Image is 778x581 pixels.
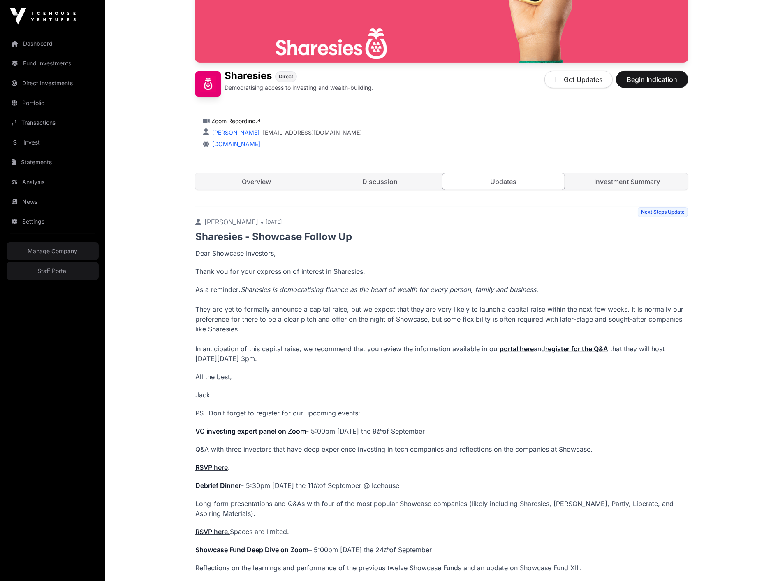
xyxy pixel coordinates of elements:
[195,427,306,435] strong: VC investing expert panel on Zoom
[638,207,688,217] span: Next Steps Update
[195,527,230,536] a: RSVP here.
[7,153,99,171] a: Statements
[195,481,688,490] p: - 5:30pm [DATE] the 11 of September @ Icehouse
[195,408,688,418] p: PS- Don’t forget to register for our upcoming events:
[7,35,99,53] a: Dashboard
[195,545,688,555] p: – 5:00pm [DATE] the 24 of September
[263,128,362,137] a: [EMAIL_ADDRESS][DOMAIN_NAME]
[377,427,382,435] em: th
[313,481,319,490] em: th
[7,74,99,92] a: Direct Investments
[195,527,688,537] p: Spaces are limited.
[195,230,688,243] p: Sharesies - Showcase Follow Up
[500,345,534,353] a: portal here
[195,390,688,400] p: Jack
[195,173,317,190] a: Overview
[225,71,272,82] h1: Sharesies
[211,129,259,136] a: [PERSON_NAME]
[195,546,308,554] strong: Showcase Fund Deep Dive on Zoom
[195,285,688,364] p: As a reminder: They are yet to formally announce a capital raise, but we expect that they are ver...
[7,133,99,152] a: Invest
[319,173,441,190] a: Discussion
[7,114,99,132] a: Transactions
[195,481,241,490] strong: Debrief Dinner
[10,8,76,25] img: Icehouse Ventures Logo
[241,285,538,294] em: Sharesies is democratising finance as the heart of wealth for every person, family and business.
[7,193,99,211] a: News
[195,563,688,573] p: Reflections on the learnings and performance of the previous twelve Showcase Funds and an update ...
[442,173,565,190] a: Updates
[544,71,613,88] button: Get Updates
[195,173,688,190] nav: Tabs
[195,463,228,471] a: RSVP here
[209,140,260,147] a: [DOMAIN_NAME]
[225,84,373,92] p: Democratising access to investing and wealth-building.
[616,71,688,88] button: Begin Indication
[7,173,99,191] a: Analysis
[195,248,688,258] p: Dear Showcase Investors,
[195,426,688,436] p: - 5:00pm [DATE] the 9 of September
[266,219,282,225] span: [DATE]
[7,242,99,260] a: Manage Company
[616,79,688,87] a: Begin Indication
[7,54,99,72] a: Fund Investments
[7,212,99,231] a: Settings
[566,173,688,190] a: Investment Summary
[545,345,608,353] a: register for the Q&A
[195,71,221,97] img: Sharesies
[626,75,678,84] span: Begin Indication
[384,546,389,554] em: th
[195,266,688,276] p: Thank you for your expression of interest in Sharesies.
[195,372,688,382] p: All the best,
[195,462,688,472] p: .
[7,94,99,112] a: Portfolio
[195,499,688,518] p: Long-form presentations and Q&As with four of the most popular Showcase companies (likely includi...
[279,73,293,80] span: Direct
[211,117,260,124] a: Zoom Recording
[7,262,99,280] a: Staff Portal
[737,541,778,581] iframe: Chat Widget
[195,217,264,227] p: [PERSON_NAME] •
[195,444,688,454] p: Q&A with three investors that have deep experience investing in tech companies and reflections on...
